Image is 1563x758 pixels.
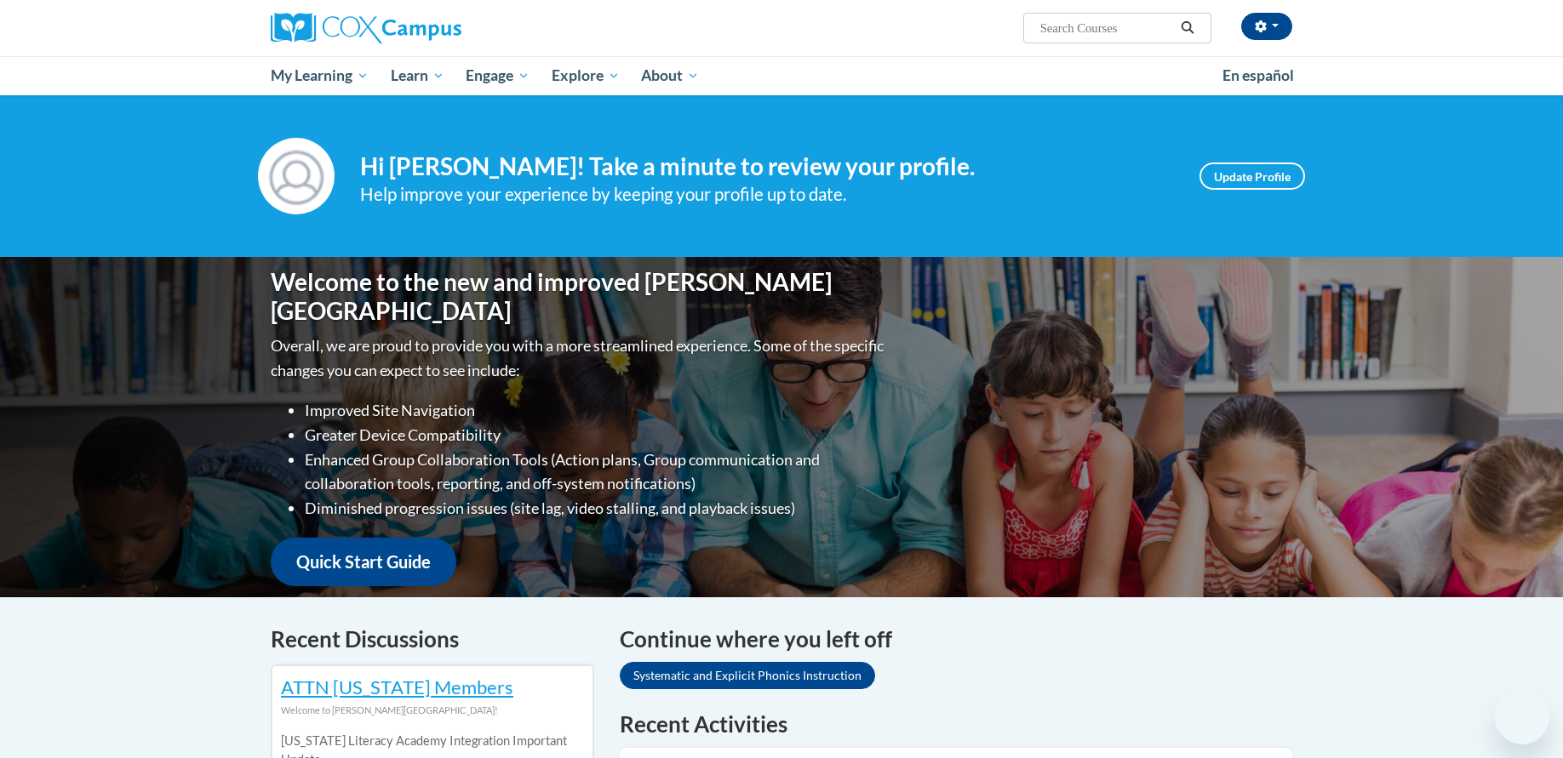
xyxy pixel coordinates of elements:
[1211,58,1305,94] a: En español
[631,56,711,95] a: About
[305,423,888,447] li: Greater Device Compatibility
[1199,162,1305,190] a: Update Profile
[1175,18,1200,38] button: Search
[1222,66,1294,84] span: En español
[271,13,461,43] img: Cox Campus
[455,56,541,95] a: Engage
[271,538,456,586] a: Quick Start Guide
[360,180,1174,208] div: Help improve your experience by keeping your profile up to date.
[260,56,380,95] a: My Learning
[360,152,1174,181] h4: Hi [PERSON_NAME]! Take a minute to review your profile.
[1241,13,1292,40] button: Account Settings
[620,662,875,689] a: Systematic and Explicit Phonics Instruction
[380,56,455,95] a: Learn
[541,56,631,95] a: Explore
[620,623,1292,656] h4: Continue where you left off
[1495,690,1549,744] iframe: Button to launch messaging window
[391,66,444,86] span: Learn
[305,496,888,521] li: Diminished progression issues (site lag, video stalling, and playback issues)
[271,268,888,325] h1: Welcome to the new and improved [PERSON_NAME][GEOGRAPHIC_DATA]
[466,66,530,86] span: Engage
[281,701,584,720] div: Welcome to [PERSON_NAME][GEOGRAPHIC_DATA]!
[271,13,594,43] a: Cox Campus
[271,333,888,383] p: Overall, we are proud to provide you with a more streamlined experience. Some of the specific cha...
[641,66,699,86] span: About
[305,398,888,423] li: Improved Site Navigation
[620,709,1292,739] h1: Recent Activities
[281,675,513,698] a: ATTN [US_STATE] Members
[258,138,335,214] img: Profile Image
[245,56,1318,95] div: Main menu
[271,623,594,656] h4: Recent Discussions
[552,66,620,86] span: Explore
[271,66,369,86] span: My Learning
[305,447,888,497] li: Enhanced Group Collaboration Tools (Action plans, Group communication and collaboration tools, re...
[1039,18,1175,38] input: Search Courses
